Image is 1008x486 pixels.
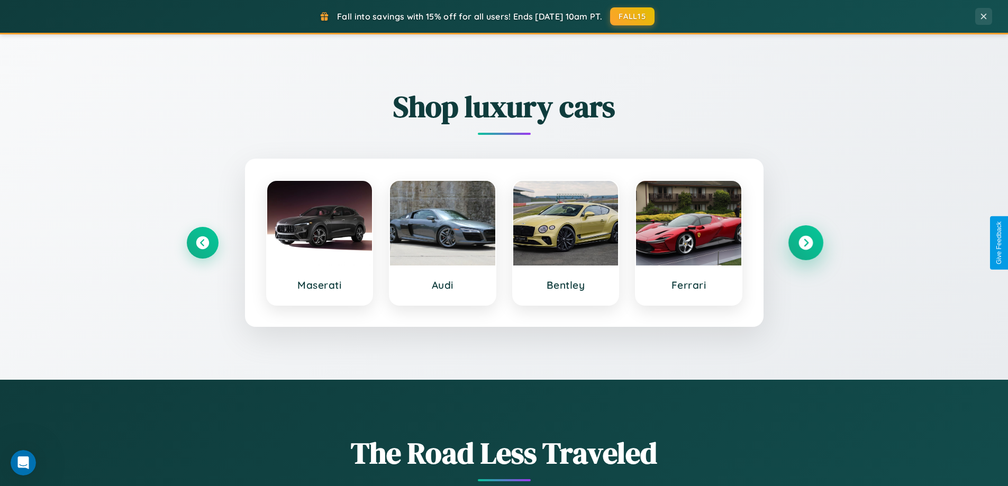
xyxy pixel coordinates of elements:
h3: Maserati [278,279,362,291]
button: FALL15 [610,7,655,25]
span: Fall into savings with 15% off for all users! Ends [DATE] 10am PT. [337,11,602,22]
div: Give Feedback [995,222,1003,264]
h3: Audi [401,279,485,291]
h3: Bentley [524,279,608,291]
h1: The Road Less Traveled [187,433,822,473]
h3: Ferrari [647,279,731,291]
iframe: Intercom live chat [11,450,36,475]
h2: Shop luxury cars [187,86,822,127]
